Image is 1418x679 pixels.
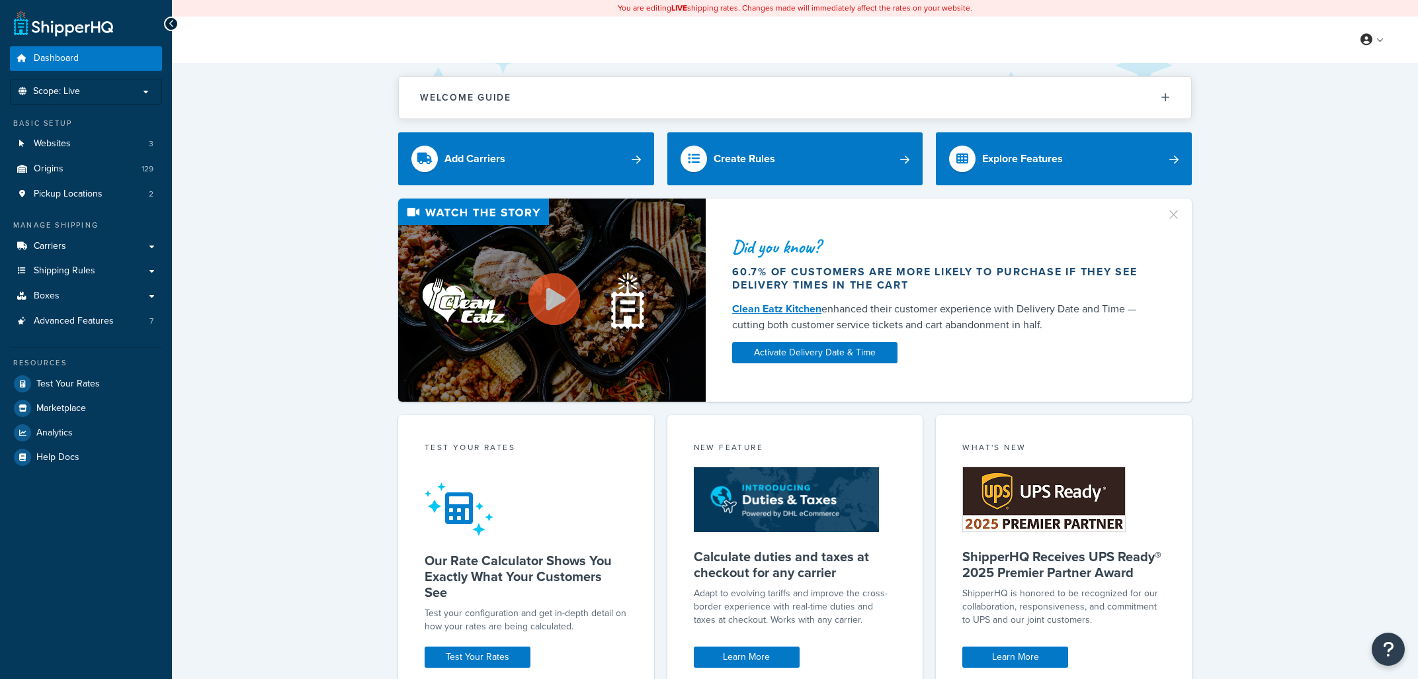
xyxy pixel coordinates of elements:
[36,452,79,463] span: Help Docs
[694,549,897,580] h5: Calculate duties and taxes at checkout for any carrier
[962,441,1165,457] div: What's New
[732,265,1150,292] div: 60.7% of customers are more likely to purchase if they see delivery times in the cart
[33,86,80,97] span: Scope: Live
[34,138,71,150] span: Websites
[10,309,162,334] a: Advanced Features7
[10,182,162,206] li: Pickup Locations
[694,647,800,668] a: Learn More
[36,379,100,390] span: Test Your Rates
[398,132,654,185] a: Add Carriers
[149,138,153,150] span: 3
[962,647,1068,668] a: Learn More
[732,342,897,363] a: Activate Delivery Date & Time
[714,150,775,168] div: Create Rules
[962,587,1165,627] p: ShipperHQ is honored to be recognized for our collaboration, responsiveness, and commitment to UP...
[732,301,1150,333] div: enhanced their customer experience with Delivery Date and Time — cutting both customer service ti...
[10,259,162,283] a: Shipping Rules
[142,163,153,175] span: 129
[10,445,162,469] a: Help Docs
[10,284,162,308] a: Boxes
[34,241,66,252] span: Carriers
[34,53,79,64] span: Dashboard
[694,441,897,457] div: New Feature
[34,316,114,327] span: Advanced Features
[10,421,162,445] a: Analytics
[425,553,628,600] h5: Our Rate Calculator Shows You Exactly What Your Customers See
[36,428,73,439] span: Analytics
[962,549,1165,580] h5: ShipperHQ Receives UPS Ready® 2025 Premier Partner Award
[10,118,162,129] div: Basic Setup
[425,647,530,668] a: Test Your Rates
[10,220,162,231] div: Manage Shipping
[10,132,162,156] li: Websites
[1372,633,1405,666] button: Open Resource Center
[732,301,821,316] a: Clean Eatz Kitchen
[149,189,153,200] span: 2
[936,132,1192,185] a: Explore Features
[982,150,1063,168] div: Explore Features
[36,403,86,414] span: Marketplace
[420,93,511,103] h2: Welcome Guide
[10,132,162,156] a: Websites3
[694,587,897,627] p: Adapt to evolving tariffs and improve the cross-border experience with real-time duties and taxes...
[398,199,706,402] img: Video thumbnail
[10,396,162,420] a: Marketplace
[399,77,1191,118] button: Welcome Guide
[10,157,162,181] a: Origins129
[10,357,162,369] div: Resources
[34,291,60,302] span: Boxes
[732,238,1150,256] div: Did you know?
[10,157,162,181] li: Origins
[34,189,103,200] span: Pickup Locations
[10,234,162,259] a: Carriers
[425,441,628,457] div: Test your rates
[10,46,162,71] a: Dashboard
[425,607,628,633] div: Test your configuration and get in-depth detail on how your rates are being calculated.
[34,265,95,277] span: Shipping Rules
[10,372,162,396] a: Test Your Rates
[149,316,153,327] span: 7
[10,309,162,334] li: Advanced Features
[671,2,687,14] b: LIVE
[667,132,923,185] a: Create Rules
[444,150,505,168] div: Add Carriers
[34,163,63,175] span: Origins
[10,182,162,206] a: Pickup Locations2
